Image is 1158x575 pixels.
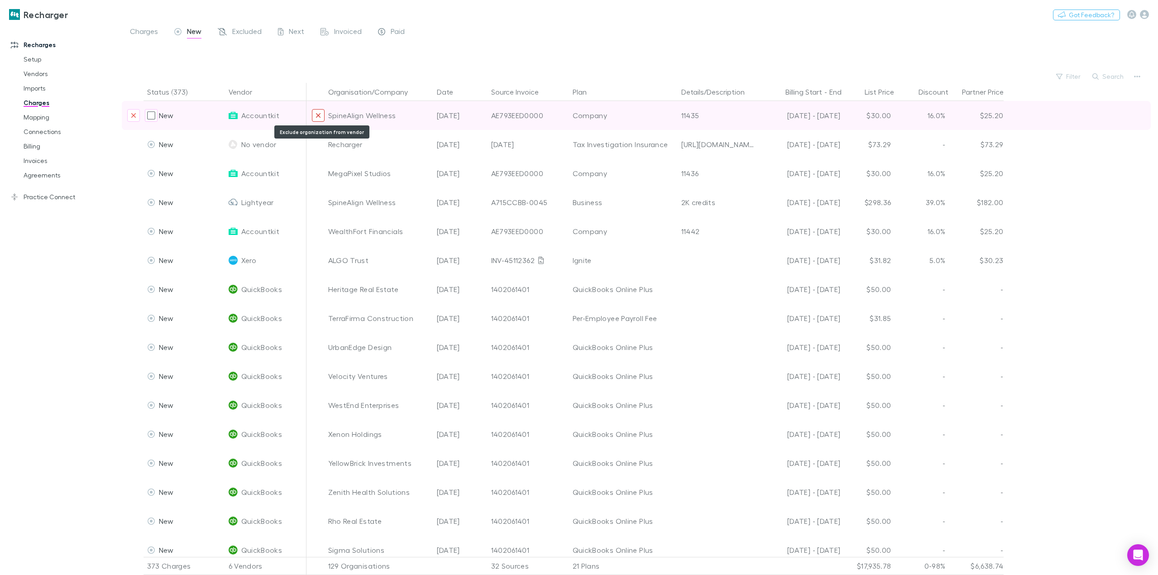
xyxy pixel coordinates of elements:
img: QuickBooks's Logo [229,430,238,439]
button: Status (373) [147,83,198,101]
div: QuickBooks Online Plus [573,536,674,565]
button: Exclude organization from vendor [312,109,325,122]
div: MegaPixel Studios [328,159,430,188]
img: QuickBooks's Logo [229,546,238,555]
div: [DATE] - [DATE] [763,246,841,275]
img: QuickBooks's Logo [229,517,238,526]
div: Business [573,188,674,217]
a: Recharger [4,4,73,25]
img: QuickBooks's Logo [229,285,238,294]
a: Billing [14,139,127,153]
button: Got Feedback? [1053,10,1120,20]
div: WestEnd Enterprises [328,391,430,420]
div: [DATE] [433,246,488,275]
div: 5.0% [895,246,949,275]
div: [DATE] [433,507,488,536]
div: $6,638.74 [949,557,1004,575]
div: [DATE] [433,130,488,159]
div: - [763,83,851,101]
img: QuickBooks's Logo [229,459,238,468]
span: New [159,256,174,264]
div: - [949,478,1004,507]
span: New [187,27,201,38]
span: QuickBooks [241,478,282,507]
div: $25.20 [949,159,1004,188]
div: AE793EED0000 [491,217,565,246]
div: Zenith Health Solutions [328,478,430,507]
div: - [949,449,1004,478]
div: 1402061401 [491,275,565,304]
button: Plan [573,83,598,101]
div: [DATE] - [DATE] [763,420,841,449]
div: 1402061401 [491,362,565,391]
div: 1402061401 [491,536,565,565]
div: 1402061401 [491,420,565,449]
div: 16.0% [895,101,949,130]
div: [DATE] - [DATE] [763,101,841,130]
button: List Price [865,83,905,101]
img: Recharger's Logo [9,9,20,20]
a: Setup [14,52,127,67]
div: $73.29 [841,130,895,159]
div: $30.00 [841,217,895,246]
span: Lightyear [241,188,274,217]
span: QuickBooks [241,420,282,449]
div: $50.00 [841,449,895,478]
div: - [949,362,1004,391]
span: New [159,459,174,467]
div: [DATE] [433,420,488,449]
div: $50.00 [841,420,895,449]
div: 2K credits [681,188,756,217]
div: TerraFirma Construction [328,304,430,333]
span: New [159,111,174,120]
a: Charges [14,96,127,110]
span: New [159,546,174,554]
div: 1402061401 [491,478,565,507]
span: Accountkit [241,159,280,188]
div: - [895,275,949,304]
div: [DATE] [433,275,488,304]
div: 373 Charges [144,557,225,575]
div: [DATE] [491,130,565,159]
div: Xenon Holdings [328,420,430,449]
div: ALGO Trust [328,246,430,275]
div: [DATE] - [DATE] [763,188,841,217]
div: $30.00 [841,101,895,130]
div: [DATE] - [DATE] [763,391,841,420]
span: New [159,169,174,177]
div: - [895,333,949,362]
a: Invoices [14,153,127,168]
span: Charges [130,27,158,38]
div: SpineAlign Wellness [328,188,430,217]
span: QuickBooks [241,275,282,304]
div: [DATE] - [DATE] [763,159,841,188]
div: QuickBooks Online Plus [573,391,674,420]
div: [DATE] - [DATE] [763,130,841,159]
div: QuickBooks Online Plus [573,478,674,507]
button: Exclude charge [127,109,140,122]
div: - [895,536,949,565]
div: 1402061401 [491,449,565,478]
div: AE793EED0000 [491,101,565,130]
div: $25.20 [949,101,1004,130]
div: AE793EED0000 [491,159,565,188]
div: - [949,333,1004,362]
button: Source Invoice [491,83,550,101]
div: UrbanEdge Design [328,333,430,362]
span: Invoiced [334,27,362,38]
div: 0-98% [895,557,949,575]
span: QuickBooks [241,507,282,536]
div: QuickBooks Online Plus [573,449,674,478]
div: [DATE] - [DATE] [763,449,841,478]
div: [DATE] [433,362,488,391]
button: Organisation/Company [328,83,419,101]
div: 11442 [681,217,756,246]
div: QuickBooks Online Plus [573,275,674,304]
div: [DATE] - [DATE] [763,333,841,362]
div: 16.0% [895,159,949,188]
span: Accountkit [241,217,280,246]
span: QuickBooks [241,304,282,333]
span: No vendor [241,130,277,159]
span: Excluded [232,27,262,38]
div: 1402061401 [491,304,565,333]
